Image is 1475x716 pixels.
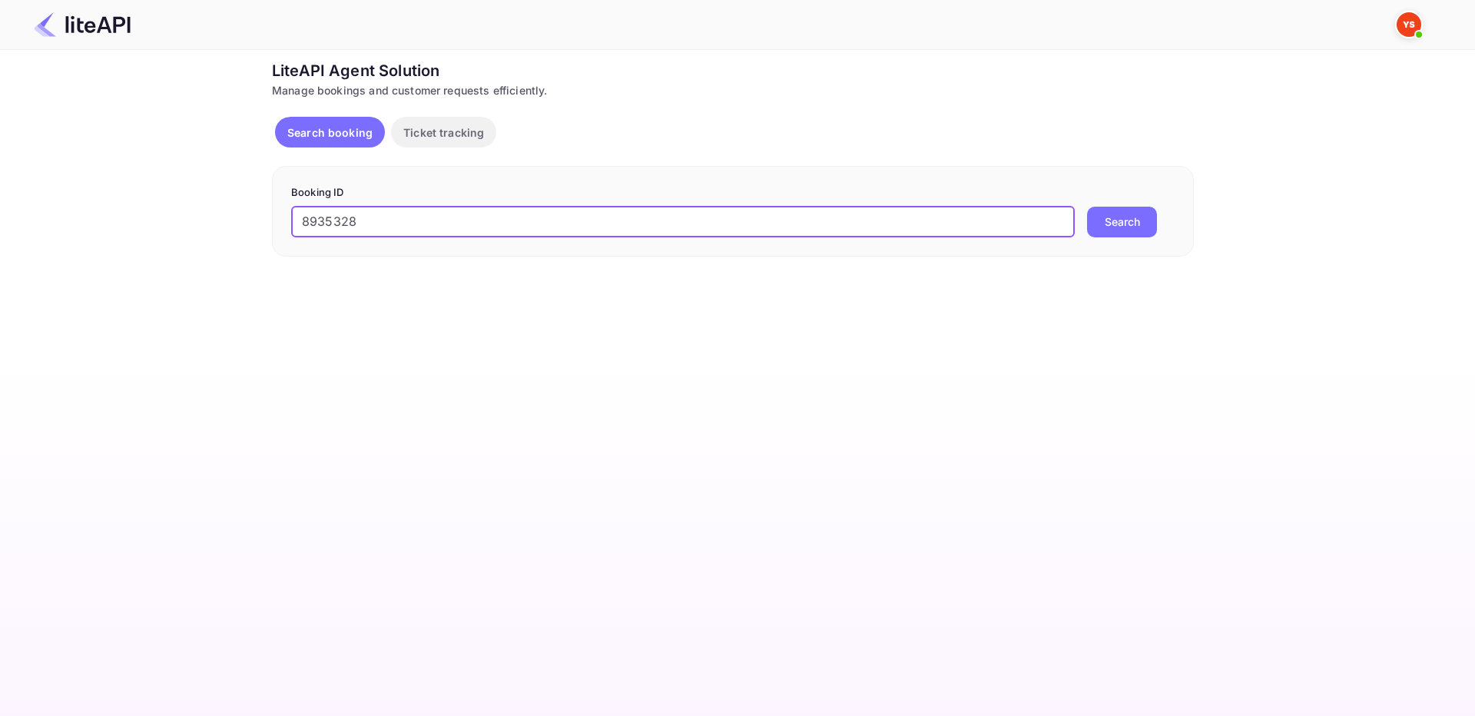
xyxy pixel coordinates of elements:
[1397,12,1421,37] img: Yandex Support
[34,12,131,37] img: LiteAPI Logo
[291,185,1175,201] p: Booking ID
[403,124,484,141] p: Ticket tracking
[272,59,1194,82] div: LiteAPI Agent Solution
[272,82,1194,98] div: Manage bookings and customer requests efficiently.
[287,124,373,141] p: Search booking
[1087,207,1157,237] button: Search
[291,207,1075,237] input: Enter Booking ID (e.g., 63782194)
